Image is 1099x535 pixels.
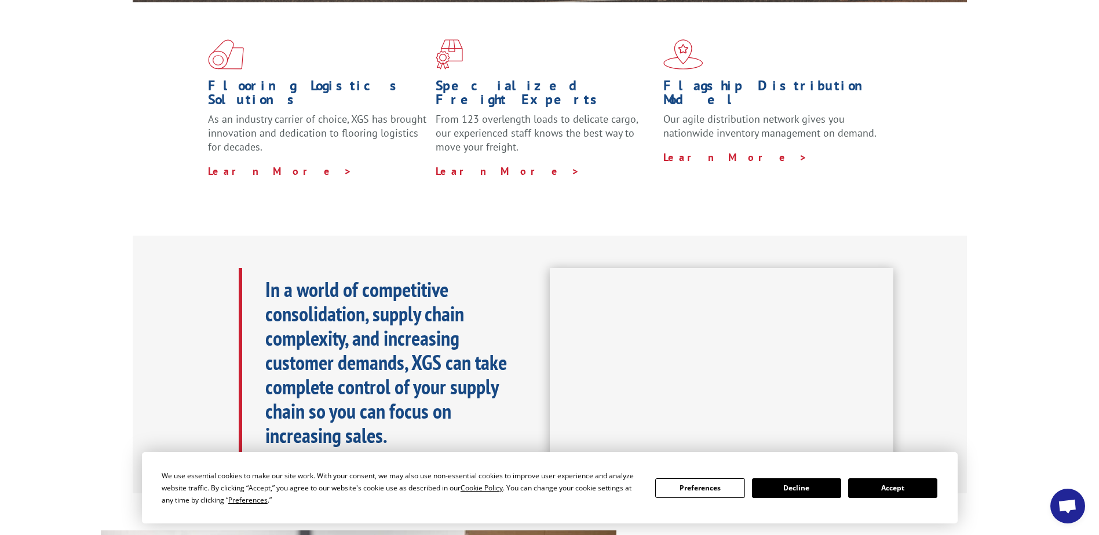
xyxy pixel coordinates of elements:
button: Preferences [655,478,744,498]
button: Decline [752,478,841,498]
div: We use essential cookies to make our site work. With your consent, we may also use non-essential ... [162,470,641,506]
img: xgs-icon-flagship-distribution-model-red [663,39,703,69]
h1: Specialized Freight Experts [436,79,655,112]
div: Cookie Consent Prompt [142,452,958,523]
iframe: XGS Logistics Solutions [550,268,893,461]
img: xgs-icon-focused-on-flooring-red [436,39,463,69]
span: Our agile distribution network gives you nationwide inventory management on demand. [663,112,877,140]
a: Learn More > [436,164,580,178]
h1: Flagship Distribution Model [663,79,882,112]
b: In a world of competitive consolidation, supply chain complexity, and increasing customer demands... [265,276,507,449]
span: Cookie Policy [461,483,503,493]
a: Learn More > [208,164,352,178]
a: Learn More > [663,151,808,164]
span: As an industry carrier of choice, XGS has brought innovation and dedication to flooring logistics... [208,112,426,153]
p: From 123 overlength loads to delicate cargo, our experienced staff knows the best way to move you... [436,112,655,164]
div: Open chat [1050,489,1085,523]
span: Preferences [228,495,268,505]
img: xgs-icon-total-supply-chain-intelligence-red [208,39,244,69]
button: Accept [848,478,937,498]
h1: Flooring Logistics Solutions [208,79,427,112]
